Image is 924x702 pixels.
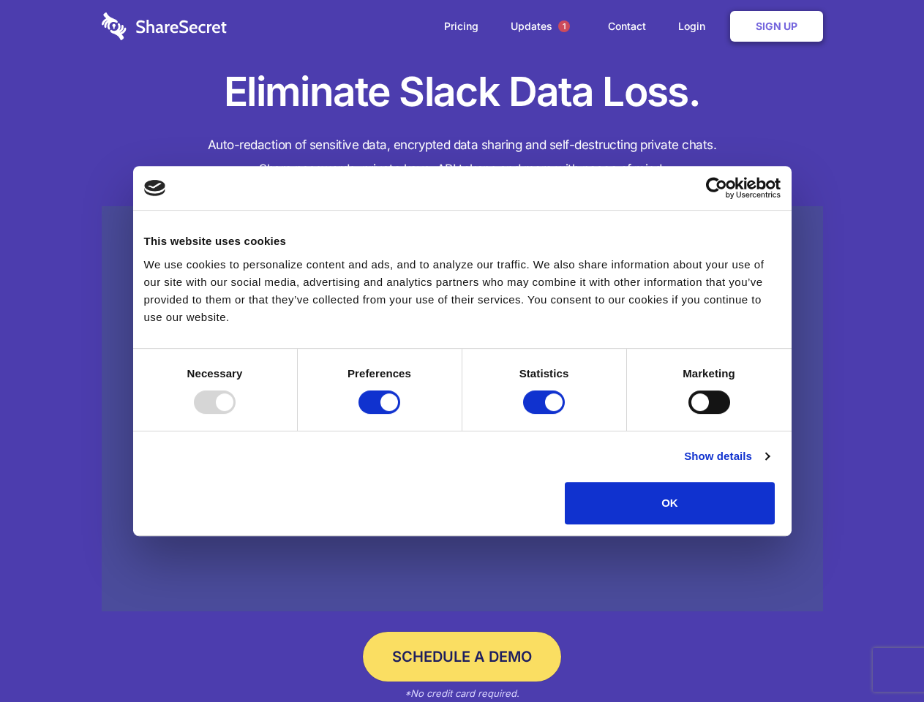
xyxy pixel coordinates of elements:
strong: Preferences [348,367,411,380]
strong: Necessary [187,367,243,380]
h4: Auto-redaction of sensitive data, encrypted data sharing and self-destructing private chats. Shar... [102,133,823,181]
a: Contact [593,4,661,49]
a: Show details [684,448,769,465]
a: Sign Up [730,11,823,42]
a: Login [664,4,727,49]
div: This website uses cookies [144,233,781,250]
strong: Statistics [519,367,569,380]
h1: Eliminate Slack Data Loss. [102,66,823,118]
a: Wistia video thumbnail [102,206,823,612]
img: logo-wordmark-white-trans-d4663122ce5f474addd5e946df7df03e33cb6a1c49d2221995e7729f52c070b2.svg [102,12,227,40]
a: Schedule a Demo [363,632,561,682]
strong: Marketing [683,367,735,380]
a: Usercentrics Cookiebot - opens in a new window [653,177,781,199]
button: OK [565,482,775,524]
img: logo [144,180,166,196]
span: 1 [558,20,570,32]
div: We use cookies to personalize content and ads, and to analyze our traffic. We also share informat... [144,256,781,326]
a: Pricing [429,4,493,49]
em: *No credit card required. [405,687,519,699]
